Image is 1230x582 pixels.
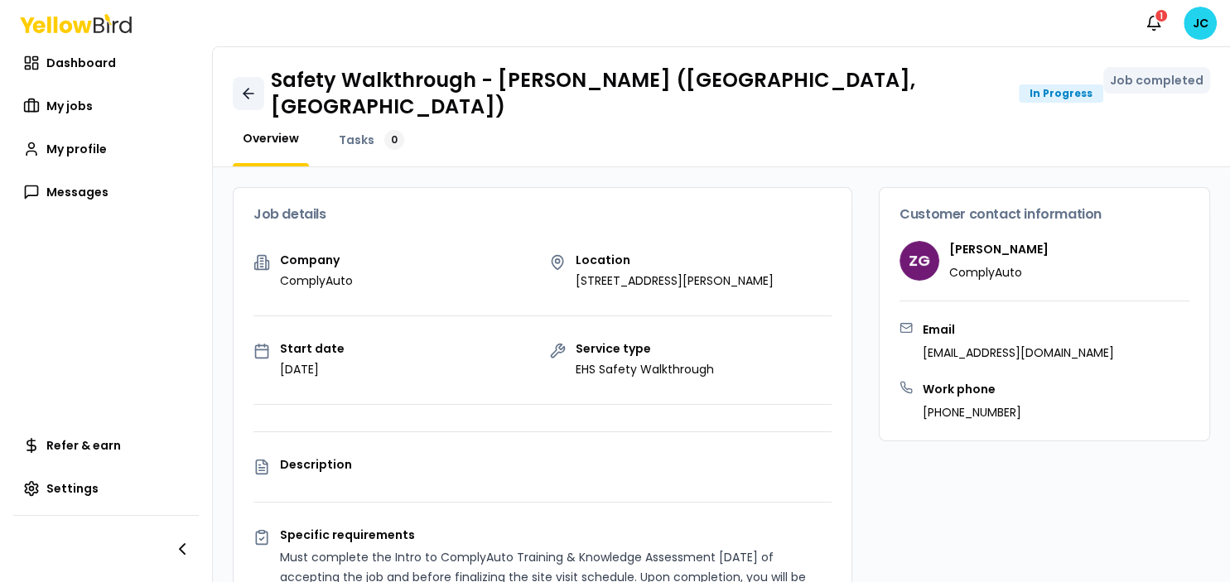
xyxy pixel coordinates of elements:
p: ComplyAuto [949,264,1049,281]
div: 1 [1154,8,1169,23]
span: My jobs [46,98,93,114]
h3: Email [923,321,1114,338]
h3: Job details [253,208,832,221]
a: Settings [13,472,199,505]
a: Refer & earn [13,429,199,462]
p: Description [280,459,832,470]
span: JC [1184,7,1217,40]
p: [PHONE_NUMBER] [923,404,1021,421]
p: [STREET_ADDRESS][PERSON_NAME] [576,272,774,289]
p: Company [280,254,353,266]
button: 1 [1137,7,1170,40]
button: Job completed [1103,67,1210,94]
p: EHS Safety Walkthrough [576,361,714,378]
p: Location [576,254,774,266]
a: My jobs [13,89,199,123]
span: Settings [46,480,99,497]
h1: Safety Walkthrough - [PERSON_NAME] ([GEOGRAPHIC_DATA], [GEOGRAPHIC_DATA]) [271,67,1006,120]
div: In Progress [1019,84,1103,103]
a: Overview [233,130,309,147]
a: Dashboard [13,46,199,79]
p: [DATE] [280,361,345,378]
span: Dashboard [46,55,116,71]
span: Messages [46,184,109,200]
p: Start date [280,343,345,354]
span: My profile [46,141,107,157]
span: Refer & earn [46,437,121,454]
p: Specific requirements [280,529,832,541]
a: Tasks0 [329,130,414,150]
span: Overview [243,130,299,147]
span: ZG [900,241,939,281]
p: [EMAIL_ADDRESS][DOMAIN_NAME] [923,344,1114,361]
h3: Customer contact information [900,208,1189,221]
h4: [PERSON_NAME] [949,241,1049,257]
h3: Work phone [923,381,1021,397]
p: Service type [576,343,714,354]
a: My profile [13,132,199,166]
span: Tasks [339,132,374,148]
p: ComplyAuto [280,272,353,289]
div: 0 [384,130,404,150]
a: Messages [13,176,199,209]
